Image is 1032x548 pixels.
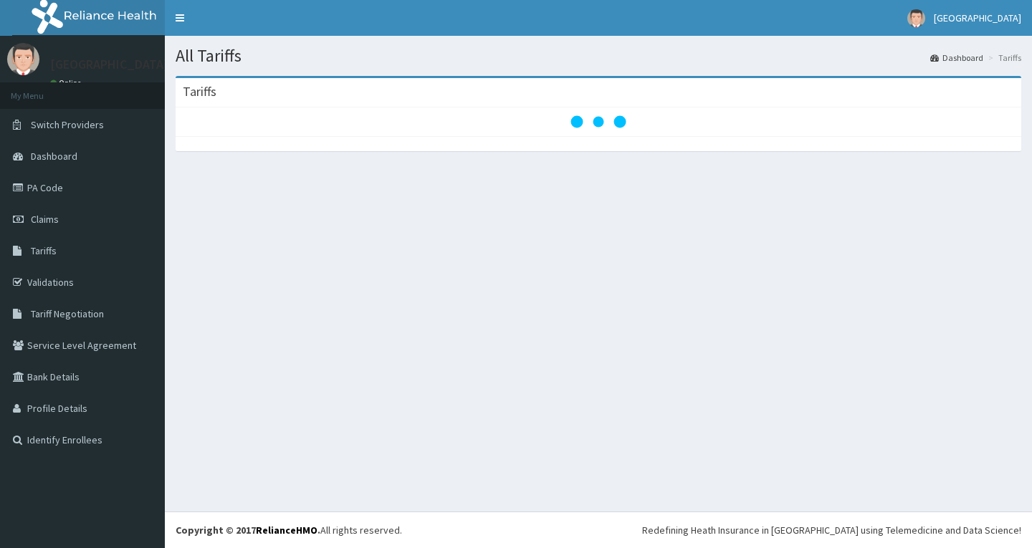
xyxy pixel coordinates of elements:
[50,58,168,71] p: [GEOGRAPHIC_DATA]
[985,52,1021,64] li: Tariffs
[31,118,104,131] span: Switch Providers
[176,524,320,537] strong: Copyright © 2017 .
[31,213,59,226] span: Claims
[50,78,85,88] a: Online
[183,85,216,98] h3: Tariffs
[256,524,317,537] a: RelianceHMO
[907,9,925,27] img: User Image
[570,93,627,150] svg: audio-loading
[31,307,104,320] span: Tariff Negotiation
[7,43,39,75] img: User Image
[934,11,1021,24] span: [GEOGRAPHIC_DATA]
[31,150,77,163] span: Dashboard
[930,52,983,64] a: Dashboard
[165,511,1032,548] footer: All rights reserved.
[31,244,57,257] span: Tariffs
[176,47,1021,65] h1: All Tariffs
[642,523,1021,537] div: Redefining Heath Insurance in [GEOGRAPHIC_DATA] using Telemedicine and Data Science!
